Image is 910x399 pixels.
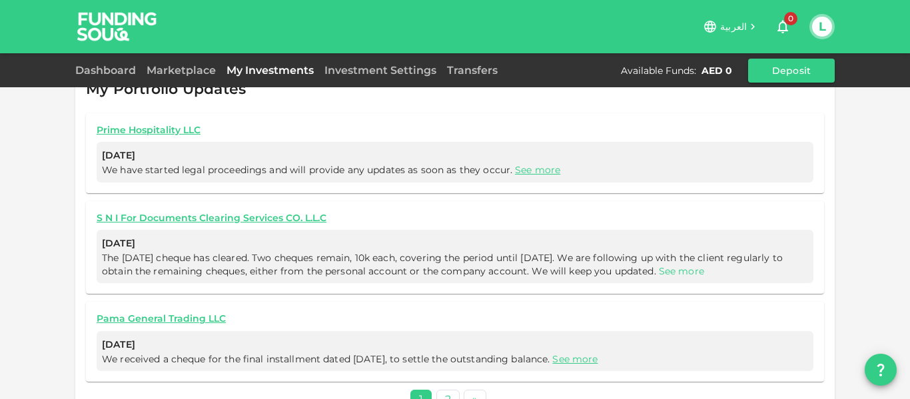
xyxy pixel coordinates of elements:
[75,64,141,77] a: Dashboard
[812,17,832,37] button: L
[769,13,796,40] button: 0
[86,80,246,98] span: My Portfolio Updates
[442,64,503,77] a: Transfers
[102,252,783,277] span: The [DATE] cheque has cleared. Two cheques remain, 10k each, covering the period until [DATE]. We...
[221,64,319,77] a: My Investments
[865,354,897,386] button: question
[659,265,704,277] a: See more
[552,353,598,365] a: See more
[748,59,835,83] button: Deposit
[102,353,601,365] span: We received a cheque for the final installment dated [DATE], to settle the outstanding balance.
[701,64,732,77] div: AED 0
[97,124,813,137] a: Prime Hospitality LLC
[784,12,797,25] span: 0
[97,212,813,224] a: S N I For Documents Clearing Services CO. L.L.C
[141,64,221,77] a: Marketplace
[102,164,563,176] span: We have started legal proceedings and will provide any updates as soon as they occur.
[97,312,813,325] a: Pama General Trading LLC
[102,336,808,353] span: [DATE]
[720,21,747,33] span: العربية
[319,64,442,77] a: Investment Settings
[102,235,808,252] span: [DATE]
[515,164,560,176] a: See more
[102,147,808,164] span: [DATE]
[621,64,696,77] div: Available Funds :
